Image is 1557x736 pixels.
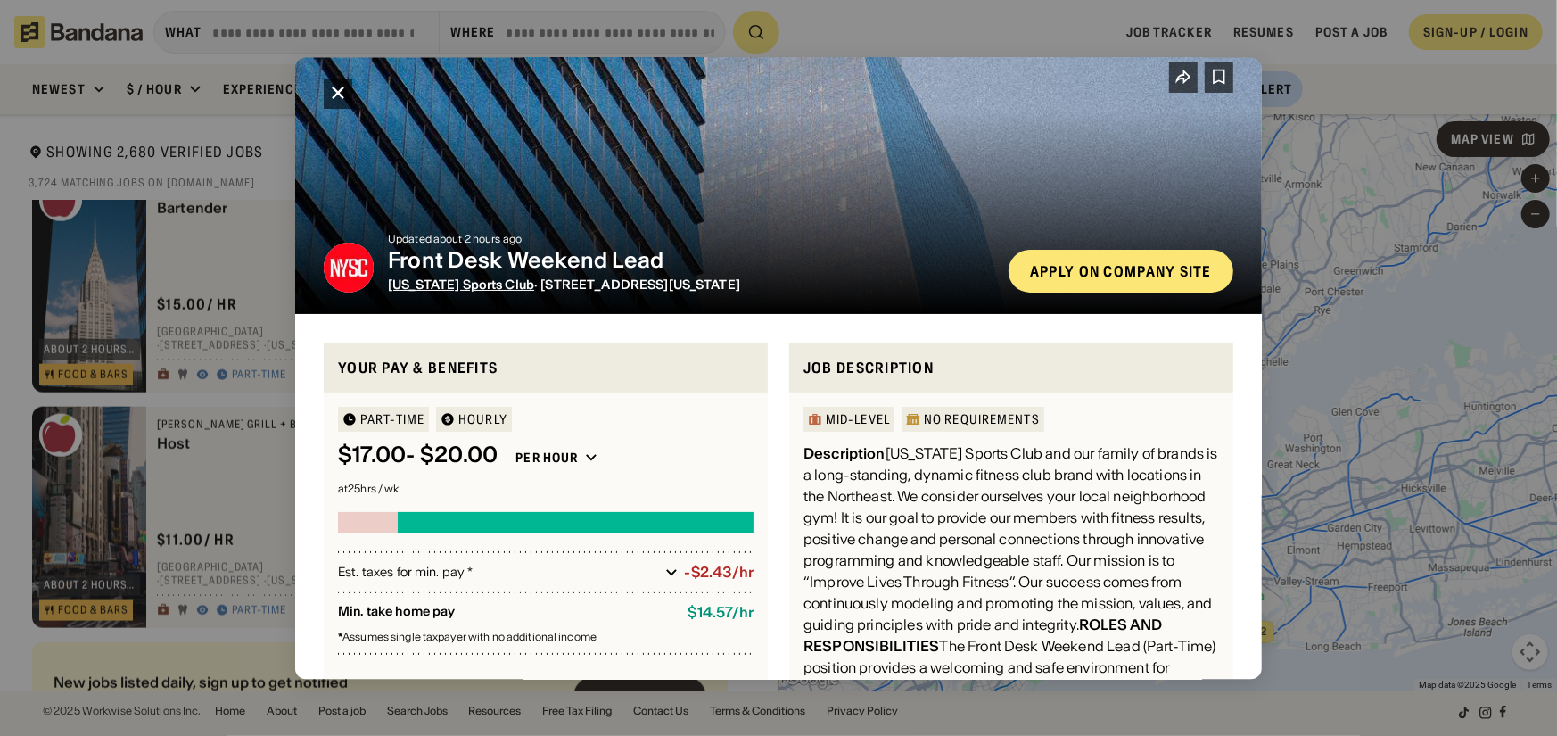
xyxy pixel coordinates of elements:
div: Min. take home pay [338,605,674,622]
div: Mid-Level [826,414,890,426]
div: Apply on company site [1030,264,1212,278]
div: Assumes single taxpayer with no additional income [338,633,754,643]
div: Job Description [803,357,1219,379]
div: Description [803,445,886,463]
span: [US_STATE] Sports Club [388,277,534,293]
div: -$2.43/hr [685,565,754,582]
div: $ 14.57 / hr [688,605,754,622]
div: Front Desk Weekend Lead [388,248,994,274]
div: Part-time [360,414,424,426]
div: at 25 hrs / wk [338,484,754,495]
div: Per hour [515,451,578,467]
div: ROLES AND RESPONSIBILITIES [803,616,1163,656]
div: $ 17.00 - $20.00 [338,443,498,469]
div: No Requirements [924,414,1040,426]
div: Your pay & benefits [338,357,754,379]
div: · [STREET_ADDRESS][US_STATE] [388,277,994,293]
div: Updated about 2 hours ago [388,234,994,244]
img: New York Sports Club logo [324,243,374,293]
div: Est. taxes for min. pay * [338,564,658,582]
div: HOURLY [458,414,507,426]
